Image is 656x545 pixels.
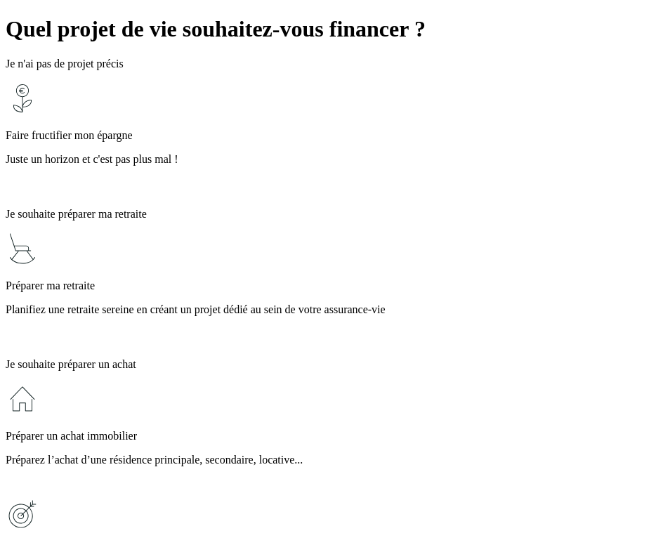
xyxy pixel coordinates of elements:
[6,153,650,166] p: Juste un horizon et c'est pas plus mal !
[6,454,650,466] p: Préparez l’achat d’une résidence principale, secondaire, locative...
[6,129,650,142] p: Faire fructifier mon épargne
[6,208,650,221] p: Je souhaite préparer ma retraite
[6,430,650,442] p: Préparer un achat immobilier
[6,303,650,316] p: Planifiez une retraite sereine en créant un projet dédié au sein de votre assurance-vie
[6,16,650,42] h1: Quel projet de vie souhaitez-vous financer ?
[6,58,650,70] p: Je n'ai pas de projet précis
[6,358,650,371] p: Je souhaite préparer un achat
[6,280,650,292] p: Préparer ma retraite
